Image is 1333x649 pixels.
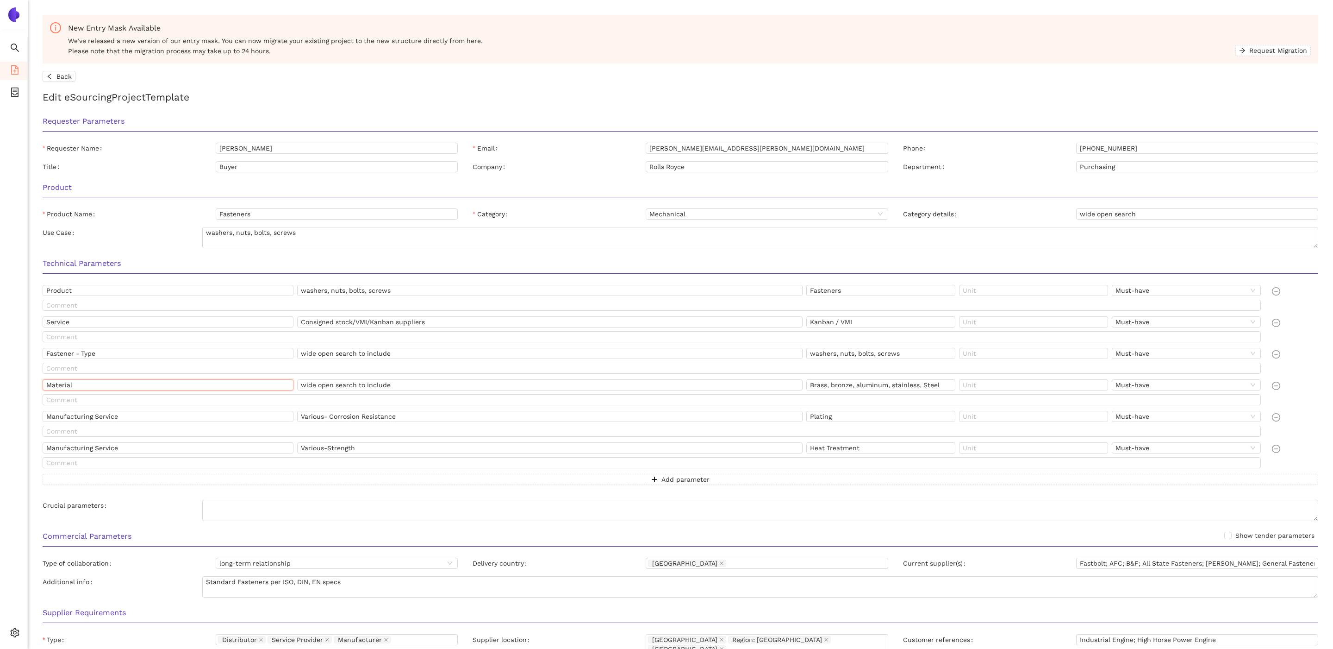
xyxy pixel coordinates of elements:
[216,161,458,172] input: Title
[903,558,969,569] label: Current supplier(s)
[43,500,110,511] label: Crucial parameters
[806,348,955,359] input: Value
[297,411,803,422] input: Details
[1076,161,1318,172] input: Department
[719,637,724,643] span: close
[43,607,1318,619] h3: Supplier Requirements
[43,161,63,172] label: Title
[473,143,501,154] label: Email
[43,115,1318,127] h3: Requester Parameters
[43,285,293,296] input: Name
[473,558,530,569] label: Delivery country
[43,71,75,82] button: leftBack
[297,348,803,359] input: Details
[806,379,955,391] input: Value
[6,7,21,22] img: Logo
[50,22,61,33] span: info-circle
[268,636,332,643] span: Service Provider
[648,636,726,643] span: United States
[43,208,99,220] label: Product Name
[806,442,955,454] input: Value
[43,143,106,154] label: Requester Name
[43,576,96,587] label: Additional info
[43,300,1261,311] input: Comment
[1115,348,1257,359] span: Must-have
[10,625,19,643] span: setting
[1115,285,1257,296] span: Must-have
[219,558,454,568] span: long-term relationship
[43,379,293,391] input: Name
[218,636,266,643] span: Distributor
[959,411,1108,422] input: Unit
[806,316,955,328] input: Value
[43,182,1318,194] h3: Product
[806,411,955,422] input: Value
[1272,445,1280,453] span: minus-circle
[903,143,929,154] label: Phone
[68,36,1235,56] span: We’ve released a new version of our entry mask. You can now migrate your existing project to the ...
[43,442,293,454] input: Name
[43,227,78,238] label: Use Case
[216,143,458,154] input: Requester Name
[1232,530,1318,541] span: Show tender parameters
[1076,558,1318,569] input: Current supplier(s)
[728,636,831,643] span: Region: Europa
[646,143,888,154] input: Email
[806,285,955,296] input: Value
[297,379,803,391] input: Details
[959,316,1108,328] input: Unit
[1076,634,1318,645] input: Customer references
[1076,143,1318,154] input: Phone
[1115,411,1257,422] span: Must-have
[473,161,509,172] label: Company
[43,258,1318,270] h3: Technical Parameters
[959,348,1108,359] input: Unit
[646,161,888,172] input: Company
[1272,319,1280,327] span: minus-circle
[46,73,53,81] span: left
[1115,380,1257,390] span: Must-have
[903,634,977,645] label: Customer references
[297,285,803,296] input: Details
[652,560,717,567] span: [GEOGRAPHIC_DATA]
[216,208,458,220] input: Product Name
[10,40,19,58] span: search
[1115,443,1257,453] span: Must-have
[43,634,68,645] label: Type
[1272,287,1280,296] span: minus-circle
[43,363,1261,374] input: Comment
[297,442,803,454] input: Details
[903,208,960,220] label: Category details
[10,84,19,103] span: container
[297,316,803,328] input: Details
[648,560,726,567] span: United States
[959,379,1108,391] input: Unit
[43,316,293,328] input: Name
[1272,413,1280,422] span: minus-circle
[325,637,330,643] span: close
[959,442,1108,454] input: Unit
[384,637,388,643] span: close
[1076,208,1318,220] input: Category details
[259,637,263,643] span: close
[56,71,72,82] span: Back
[334,636,391,643] span: Manufacturer
[1249,45,1307,56] span: Request Migration
[473,634,533,645] label: Supplier location
[10,62,19,81] span: file-add
[732,636,822,643] span: Region: [GEOGRAPHIC_DATA]
[43,457,1261,468] input: Comment
[68,22,1311,34] div: New Entry Mask Available
[43,348,293,359] input: Name
[903,161,948,172] label: Department
[43,474,1318,485] button: plusAdd parameter
[202,500,1319,521] textarea: Crucial parameters
[824,637,828,643] span: close
[473,208,511,220] label: Category
[1272,382,1280,390] span: minus-circle
[719,561,724,567] span: close
[649,209,884,219] span: Mechanical
[661,474,710,485] span: Add parameter
[1239,47,1246,55] span: arrow-right
[202,576,1319,598] textarea: Additional info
